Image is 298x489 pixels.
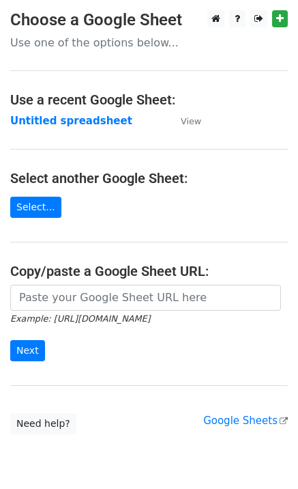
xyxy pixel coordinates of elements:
h4: Use a recent Google Sheet: [10,92,288,108]
iframe: Chat Widget [230,423,298,489]
a: Google Sheets [203,415,288,427]
h3: Choose a Google Sheet [10,10,288,30]
small: View [181,116,201,126]
a: Need help? [10,413,76,434]
input: Paste your Google Sheet URL here [10,285,281,311]
h4: Copy/paste a Google Sheet URL: [10,263,288,279]
small: Example: [URL][DOMAIN_NAME] [10,313,150,324]
a: Untitled spreadsheet [10,115,132,127]
input: Next [10,340,45,361]
h4: Select another Google Sheet: [10,170,288,186]
a: Select... [10,197,61,218]
p: Use one of the options below... [10,36,288,50]
a: View [167,115,201,127]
